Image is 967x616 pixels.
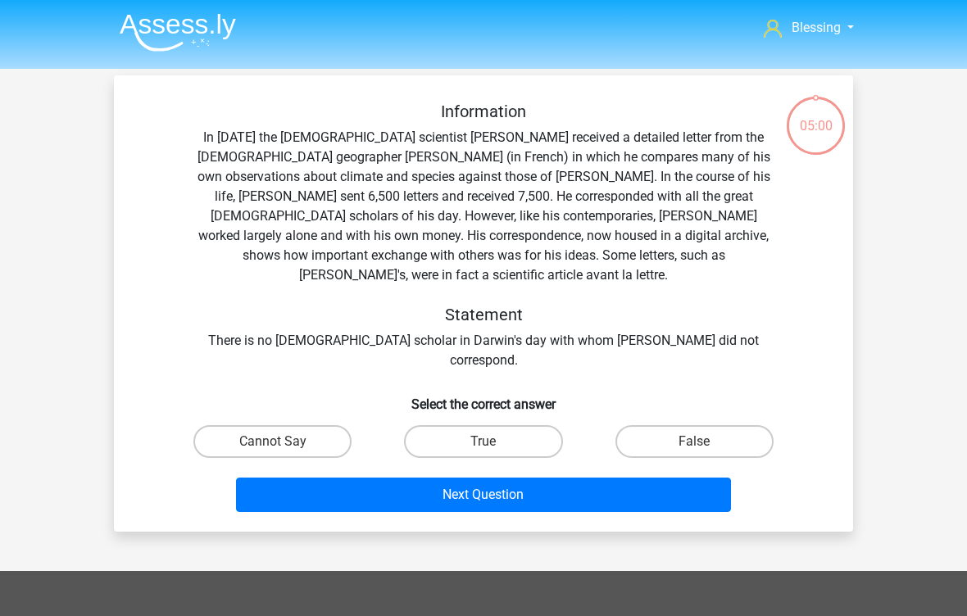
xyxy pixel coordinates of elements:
[757,18,860,38] a: Blessing
[193,425,352,458] label: Cannot Say
[140,383,827,412] h6: Select the correct answer
[404,425,562,458] label: True
[615,425,774,458] label: False
[792,20,841,35] span: Blessing
[236,478,732,512] button: Next Question
[785,95,847,136] div: 05:00
[120,13,236,52] img: Assessly
[193,102,774,121] h5: Information
[193,305,774,324] h5: Statement
[140,102,827,370] div: In [DATE] the [DEMOGRAPHIC_DATA] scientist [PERSON_NAME] received a detailed letter from the [DEM...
